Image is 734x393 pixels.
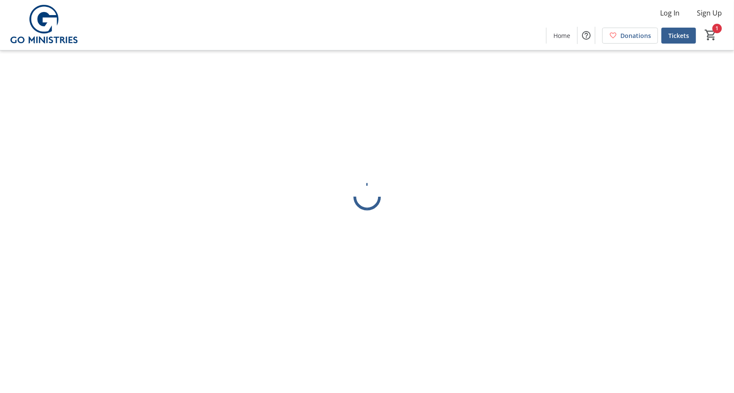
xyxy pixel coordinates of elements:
a: Tickets [661,28,696,44]
a: Donations [602,28,658,44]
span: Home [553,31,570,40]
a: Home [547,28,577,44]
span: Log In [660,8,680,18]
button: Sign Up [690,6,729,20]
img: GO Ministries, Inc's Logo [5,3,82,47]
span: Donations [620,31,651,40]
button: Cart [703,27,718,43]
span: Tickets [668,31,689,40]
button: Log In [653,6,686,20]
span: Sign Up [697,8,722,18]
button: Help [578,27,595,44]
